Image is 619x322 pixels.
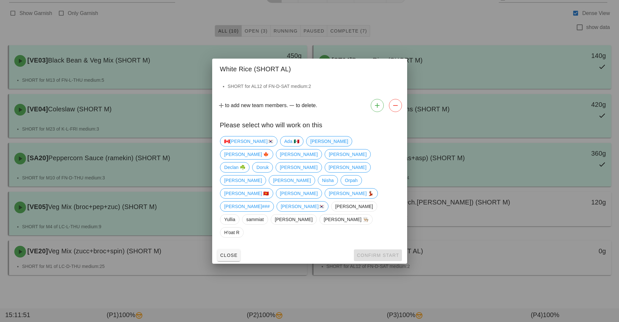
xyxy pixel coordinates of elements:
[212,115,407,133] div: Please select who will work on this
[224,215,235,224] span: Yullia
[256,162,269,172] span: Doruk
[329,162,366,172] span: [PERSON_NAME]
[280,162,317,172] span: [PERSON_NAME]
[273,175,311,185] span: [PERSON_NAME]
[335,202,373,211] span: [PERSON_NAME]
[310,136,348,146] span: [PERSON_NAME]
[322,175,333,185] span: Nisha
[280,149,317,159] span: [PERSON_NAME]
[212,59,407,77] div: White Rice (SHORT AL)
[224,136,273,146] span: 🇨🇦[PERSON_NAME]🇰🇷
[284,136,299,146] span: Ada 🇲🇽
[275,215,312,224] span: [PERSON_NAME]
[324,215,368,224] span: [PERSON_NAME] 👨🏼‍🍳
[228,83,399,90] li: SHORT for AL12 of FN-D-SAT medium:2
[246,215,264,224] span: sammiat
[345,175,357,185] span: Orpah
[224,149,269,159] span: [PERSON_NAME] 🍁
[224,162,245,172] span: Declan ☘️
[224,202,270,211] span: [PERSON_NAME]###
[329,149,366,159] span: [PERSON_NAME]
[212,96,407,115] div: to add new team members. to delete.
[224,175,262,185] span: [PERSON_NAME]
[280,189,317,198] span: [PERSON_NAME]
[224,228,239,237] span: H'oat R
[329,189,373,198] span: [PERSON_NAME] 💃🏽
[220,253,238,258] span: Close
[281,202,324,211] span: [PERSON_NAME]🇰🇷
[224,189,269,198] span: [PERSON_NAME] 🇻🇳
[217,249,240,261] button: Close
